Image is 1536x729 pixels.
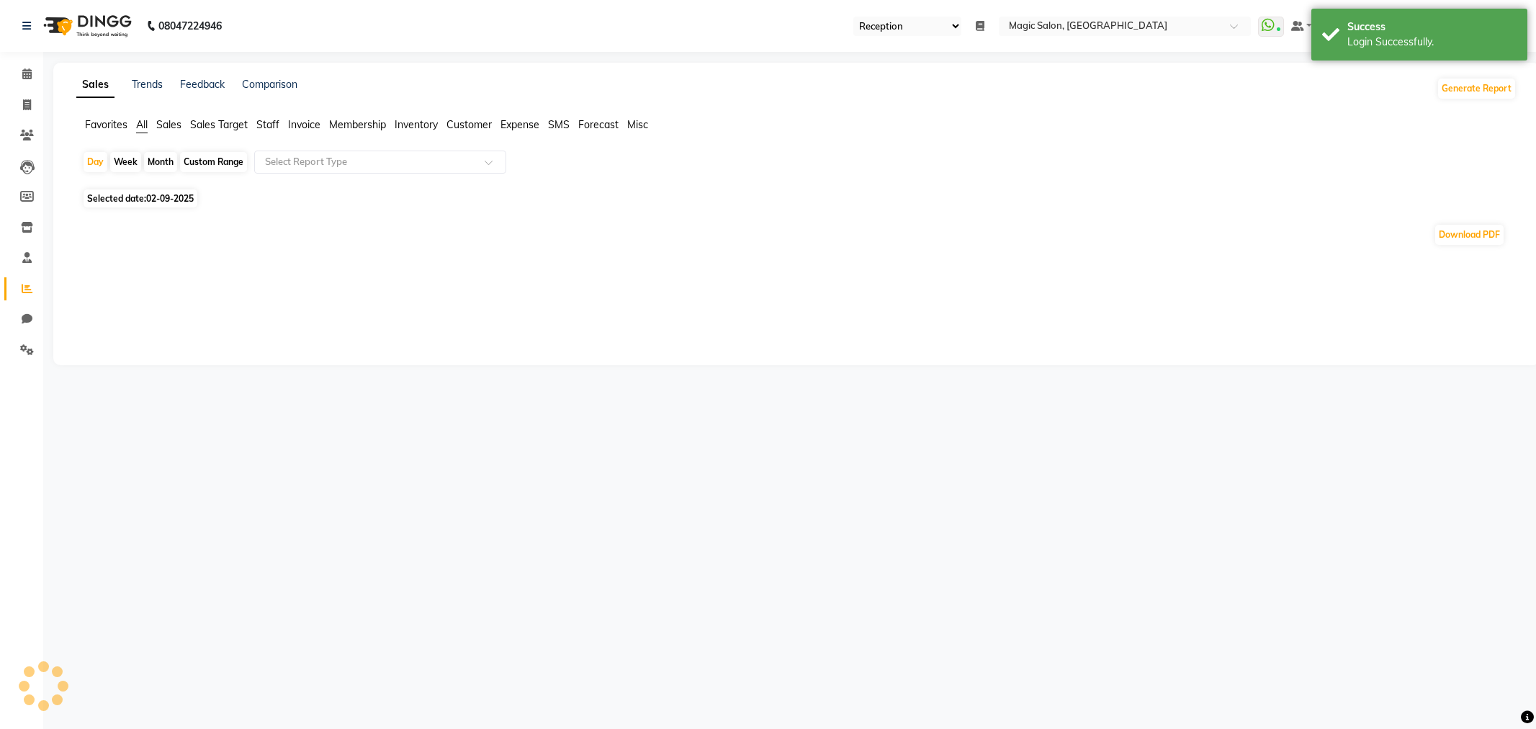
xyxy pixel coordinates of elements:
span: Misc [627,118,648,131]
span: Forecast [578,118,619,131]
button: Download PDF [1435,225,1504,245]
span: Invoice [288,118,320,131]
div: Custom Range [180,152,247,172]
span: Sales [156,118,181,131]
span: Staff [256,118,279,131]
span: Sales Target [190,118,248,131]
a: Comparison [242,78,297,91]
span: Inventory [395,118,438,131]
button: Generate Report [1438,79,1515,99]
span: All [136,118,148,131]
img: logo [37,6,135,46]
span: SMS [548,118,570,131]
span: Favorites [85,118,127,131]
span: Expense [500,118,539,131]
span: Membership [329,118,386,131]
div: Success [1347,19,1517,35]
a: Sales [76,72,114,98]
b: 08047224946 [158,6,222,46]
div: Login Successfully. [1347,35,1517,50]
div: Week [110,152,141,172]
span: Selected date: [84,189,197,207]
span: 02-09-2025 [146,193,194,204]
div: Day [84,152,107,172]
a: Feedback [180,78,225,91]
span: Customer [446,118,492,131]
div: Month [144,152,177,172]
a: Trends [132,78,163,91]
